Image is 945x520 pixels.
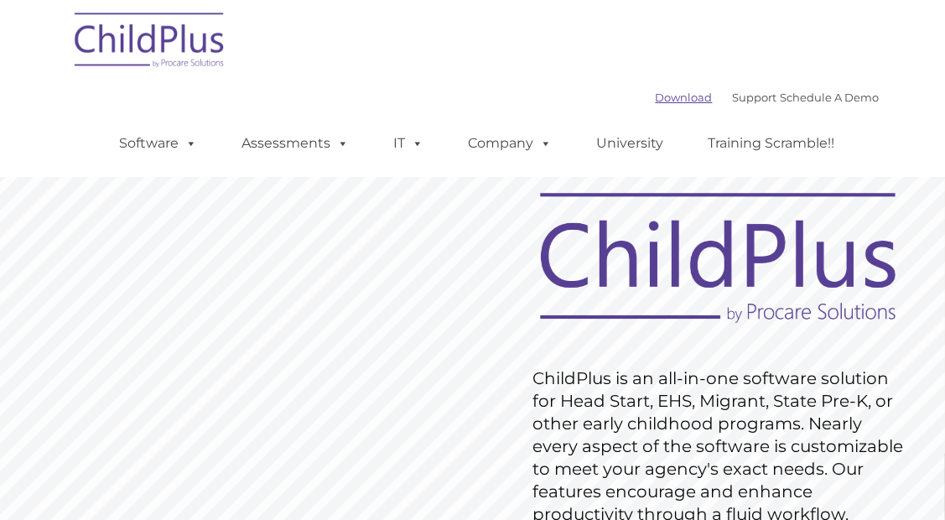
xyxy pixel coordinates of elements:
[580,127,681,160] a: University
[692,127,852,160] a: Training Scramble!!
[656,91,713,104] a: Download
[656,91,880,104] font: |
[781,91,880,104] a: Schedule A Demo
[226,127,366,160] a: Assessments
[733,91,777,104] a: Support
[103,127,215,160] a: Software
[861,439,945,520] iframe: Chat Widget
[377,127,441,160] a: IT
[66,1,234,85] img: ChildPlus by Procare Solutions
[452,127,569,160] a: Company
